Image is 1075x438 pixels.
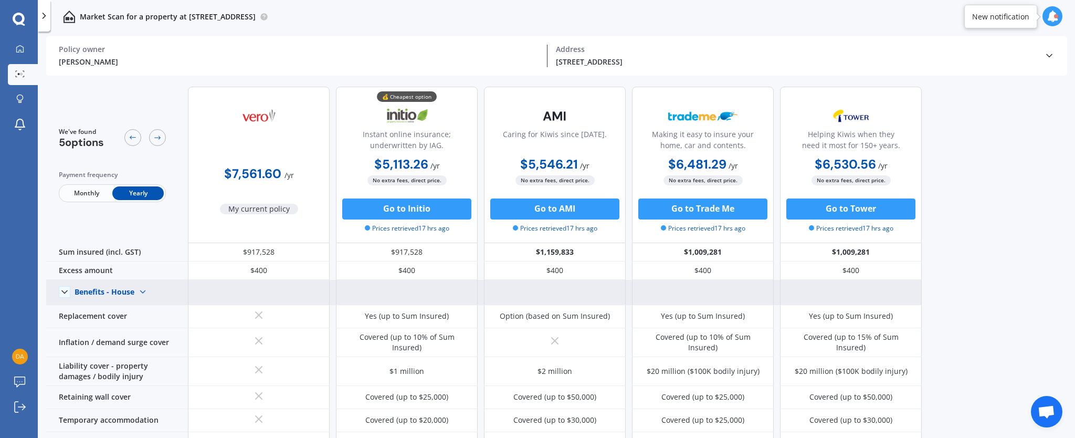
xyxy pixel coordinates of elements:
button: Go to AMI [490,199,619,220]
b: $7,561.60 [224,165,281,182]
span: 5 options [59,135,104,149]
div: Covered (up to $30,000) [809,415,892,425]
img: Benefit content down [134,284,151,300]
span: Monthly [61,186,112,200]
div: $20 million ($100K bodily injury) [647,366,760,377]
img: Initio.webp [372,103,441,129]
div: Inflation / demand surge cover [46,328,188,357]
span: / yr [580,161,589,171]
div: Instant online insurance; underwritten by IAG. [345,129,469,155]
div: 💰 Cheapest option [377,91,437,102]
div: $1,009,281 [632,243,774,262]
span: Prices retrieved 17 hrs ago [809,224,893,233]
button: Go to Tower [786,199,915,220]
span: / yr [284,170,294,180]
div: $400 [780,262,922,280]
span: / yr [878,161,888,171]
div: $20 million ($100K bodily injury) [795,366,908,377]
b: $6,530.56 [815,156,876,172]
p: Market Scan for a property at [STREET_ADDRESS] [80,12,256,22]
button: Go to Trade Me [638,199,767,220]
span: / yr [729,161,738,171]
div: New notification [972,12,1029,22]
div: $1,159,833 [484,243,626,262]
div: Covered (up to 10% of Sum Insured) [344,332,470,353]
div: Covered (up to $25,000) [661,392,744,402]
img: Tower.webp [816,103,886,129]
button: Go to Initio [342,199,471,220]
div: [STREET_ADDRESS] [556,56,1036,67]
div: Making it easy to insure your home, car and contents. [641,129,765,155]
div: Policy owner [59,45,539,54]
div: Liability cover - property damages / bodily injury [46,357,188,386]
img: Trademe.webp [668,103,737,129]
div: Covered (up to $30,000) [513,415,596,425]
img: AMI-text-1.webp [520,103,589,129]
div: $2 million [537,366,572,377]
div: Yes (up to Sum Insured) [661,311,745,321]
div: $1 million [389,366,424,377]
div: Caring for Kiwis since [DATE]. [503,129,607,155]
img: 7b9892948cec155114e59b10b2feba64 [12,349,28,364]
span: Prices retrieved 17 hrs ago [513,224,597,233]
div: Excess amount [46,262,188,280]
div: Retaining wall cover [46,386,188,409]
span: My current policy [220,204,298,214]
div: Address [556,45,1036,54]
div: Payment frequency [59,170,166,180]
span: / yr [430,161,440,171]
div: Yes (up to Sum Insured) [809,311,893,321]
div: Sum insured (incl. GST) [46,243,188,262]
div: Covered (up to $20,000) [365,415,448,425]
div: $400 [336,262,478,280]
div: $917,528 [188,243,330,262]
span: No extra fees, direct price. [367,175,447,185]
div: Replacement cover [46,305,188,328]
div: [PERSON_NAME] [59,56,539,67]
span: No extra fees, direct price. [811,175,891,185]
div: $400 [632,262,774,280]
div: Covered (up to 10% of Sum Insured) [640,332,766,353]
img: Vero.png [224,103,293,129]
div: $400 [484,262,626,280]
div: Covered (up to $25,000) [365,392,448,402]
div: Temporary accommodation [46,409,188,432]
div: Covered (up to $50,000) [513,392,596,402]
div: Covered (up to $50,000) [809,392,892,402]
div: Open chat [1031,396,1062,427]
div: Helping Kiwis when they need it most for 150+ years. [789,129,913,155]
div: Yes (up to Sum Insured) [365,311,449,321]
div: Covered (up to $25,000) [661,415,744,425]
div: $1,009,281 [780,243,922,262]
span: Yearly [112,186,164,200]
span: Prices retrieved 17 hrs ago [365,224,449,233]
div: Benefits - House [75,287,134,297]
div: Option (based on Sum Insured) [500,311,610,321]
div: $400 [188,262,330,280]
b: $5,113.26 [374,156,428,172]
span: Prices retrieved 17 hrs ago [661,224,745,233]
div: Covered (up to 15% of Sum Insured) [788,332,914,353]
b: $6,481.29 [668,156,726,172]
span: No extra fees, direct price. [515,175,595,185]
b: $5,546.21 [520,156,578,172]
span: No extra fees, direct price. [663,175,743,185]
img: home-and-contents.b802091223b8502ef2dd.svg [63,11,76,23]
span: We've found [59,127,104,137]
div: $917,528 [336,243,478,262]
